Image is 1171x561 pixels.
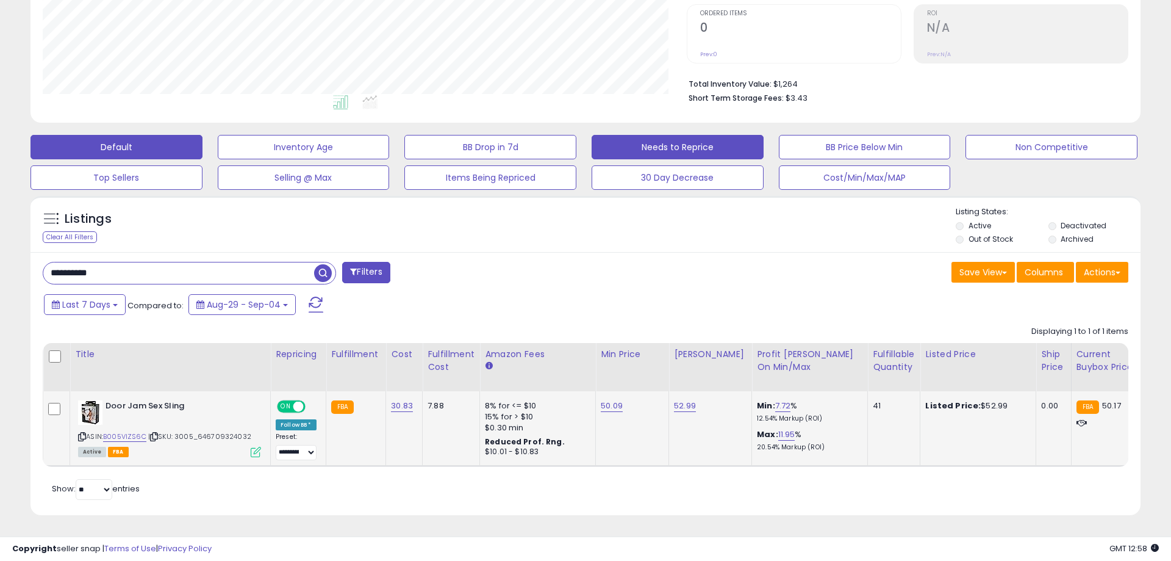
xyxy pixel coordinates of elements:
[700,10,901,17] span: Ordered Items
[1102,400,1121,411] span: 50.17
[1109,543,1159,554] span: 2025-09-12 12:58 GMT
[103,432,146,442] a: B005VIZS6C
[674,348,747,361] div: [PERSON_NAME]
[106,400,254,415] b: Door Jam Sex Sling
[965,135,1137,159] button: Non Competitive
[43,231,97,243] div: Clear All Filters
[218,165,390,190] button: Selling @ Max
[44,294,126,315] button: Last 7 Days
[873,400,911,411] div: 41
[752,343,868,391] th: The percentage added to the cost of goods (COGS) that forms the calculator for Min & Max prices.
[1025,266,1063,278] span: Columns
[925,348,1031,361] div: Listed Price
[62,299,110,311] span: Last 7 Days
[75,348,265,361] div: Title
[1041,400,1061,411] div: 0.00
[485,422,586,433] div: $0.30 min
[52,483,140,494] span: Show: entries
[779,135,951,159] button: BB Price Below Min
[158,543,212,554] a: Privacy Policy
[12,543,212,555] div: seller snap | |
[775,400,791,412] a: 7.72
[276,348,321,361] div: Repricing
[757,400,858,423] div: %
[108,447,129,457] span: FBA
[927,51,951,58] small: Prev: N/A
[276,419,317,430] div: Follow BB *
[485,400,586,411] div: 8% for <= $10
[873,348,915,374] div: Fulfillable Quantity
[786,92,808,104] span: $3.43
[927,10,1128,17] span: ROI
[674,400,696,412] a: 52.99
[925,400,981,411] b: Listed Price:
[148,432,251,441] span: | SKU: 3005_646709324032
[951,262,1015,283] button: Save View
[956,206,1140,218] p: Listing States:
[127,300,184,311] span: Compared to:
[218,135,390,159] button: Inventory Age
[78,400,261,456] div: ASIN:
[757,414,858,423] p: 12.54% Markup (ROI)
[689,76,1119,90] li: $1,264
[757,429,778,440] b: Max:
[331,348,381,361] div: Fulfillment
[700,51,717,58] small: Prev: 0
[969,220,991,231] label: Active
[1061,234,1094,244] label: Archived
[12,543,57,554] strong: Copyright
[104,543,156,554] a: Terms of Use
[65,211,112,228] h5: Listings
[485,348,590,361] div: Amazon Fees
[1076,262,1128,283] button: Actions
[925,400,1026,411] div: $52.99
[601,348,664,361] div: Min Price
[1076,400,1099,414] small: FBA
[331,400,354,414] small: FBA
[485,436,565,447] b: Reduced Prof. Rng.
[207,299,281,311] span: Aug-29 - Sep-04
[1031,326,1128,338] div: Displaying 1 to 1 of 1 items
[689,93,784,103] b: Short Term Storage Fees:
[391,348,417,361] div: Cost
[757,429,858,452] div: %
[1041,348,1065,374] div: Ship Price
[428,400,470,411] div: 7.88
[78,400,102,425] img: 416le0WjVdL._SL40_.jpg
[428,348,474,374] div: Fulfillment Cost
[1076,348,1139,374] div: Current Buybox Price
[778,429,795,441] a: 11.95
[78,447,106,457] span: All listings currently available for purchase on Amazon
[601,400,623,412] a: 50.09
[342,262,390,283] button: Filters
[969,234,1013,244] label: Out of Stock
[757,348,862,374] div: Profit [PERSON_NAME] on Min/Max
[757,443,858,452] p: 20.54% Markup (ROI)
[757,400,775,411] b: Min:
[188,294,296,315] button: Aug-29 - Sep-04
[927,21,1128,37] h2: N/A
[700,21,901,37] h2: 0
[779,165,951,190] button: Cost/Min/Max/MAP
[689,79,772,89] b: Total Inventory Value:
[30,135,202,159] button: Default
[276,433,317,460] div: Preset:
[485,447,586,457] div: $10.01 - $10.83
[592,165,764,190] button: 30 Day Decrease
[592,135,764,159] button: Needs to Reprice
[30,165,202,190] button: Top Sellers
[485,361,492,372] small: Amazon Fees.
[485,411,586,422] div: 15% for > $10
[1061,220,1106,231] label: Deactivated
[404,135,576,159] button: BB Drop in 7d
[304,402,323,412] span: OFF
[391,400,413,412] a: 30.83
[404,165,576,190] button: Items Being Repriced
[278,402,293,412] span: ON
[1017,262,1074,283] button: Columns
